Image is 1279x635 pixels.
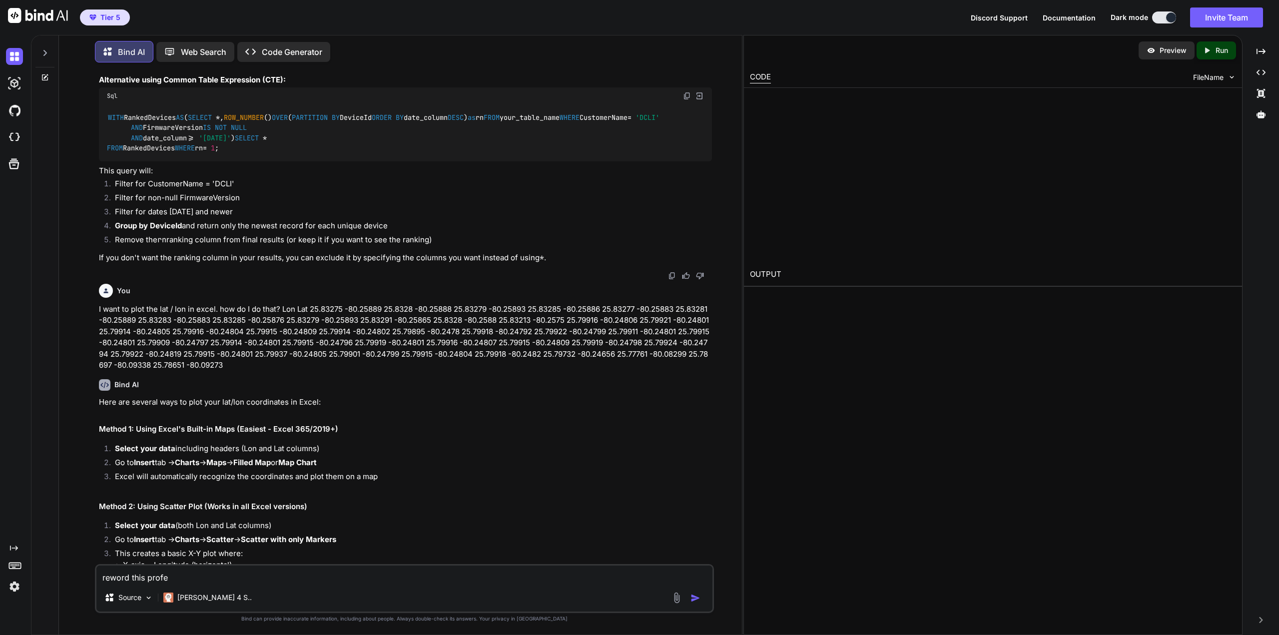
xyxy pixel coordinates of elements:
li: Remove the ranking column from final results (or keep it if you want to see the ranking) [107,234,712,248]
strong: Select your data [115,444,175,453]
span: >= [187,133,195,142]
code: rn [157,235,166,245]
span: as [468,113,476,122]
strong: Charts [175,458,199,467]
li: Go to tab → → → or [107,457,712,471]
h2: OUTPUT [744,263,1242,286]
span: 1 [211,143,215,152]
p: If you don't want the ranking column in your results, you can exclude it by specifying the column... [99,252,712,264]
button: Documentation [1043,12,1096,23]
span: = [628,113,632,122]
h2: Method 1: Using Excel's Built-in Maps (Easiest - Excel 365/2019+) [99,424,712,435]
h6: Bind AI [114,380,139,390]
div: CODE [750,71,771,83]
strong: Alternative using Common Table Expression (CTE): [99,75,286,84]
img: Bind AI [8,8,68,23]
li: including headers (Lon and Lat columns) [107,443,712,457]
p: This query will: [99,165,712,177]
p: Run [1216,45,1228,55]
strong: Scatter [206,535,234,544]
li: Excel will automatically recognize the coordinates and plot them on a map [107,471,712,485]
strong: Charts [175,535,199,544]
img: darkChat [6,48,23,65]
li: Filter for dates [DATE] and newer [107,206,712,220]
p: Code Generator [262,46,322,58]
p: Bind AI [118,46,145,58]
span: ORDER [372,113,392,122]
img: cloudideIcon [6,129,23,146]
span: AND [131,123,143,132]
li: and return only the newest record for each unique device [107,220,712,234]
strong: Select your data [115,521,175,530]
strong: Filled Map [233,458,271,467]
span: WHERE [560,113,580,122]
span: FROM [484,113,500,122]
span: NOT NULL [215,123,247,132]
img: Pick Models [144,594,153,602]
img: dislike [696,272,704,280]
span: WITH [108,113,124,122]
strong: Maps [206,458,226,467]
span: ROW_NUMBER [224,113,264,122]
li: Filter for non-null FirmwareVersion [107,192,712,206]
button: premiumTier 5 [80,9,130,25]
img: copy [683,92,691,100]
img: darkAi-studio [6,75,23,92]
img: icon [690,593,700,603]
p: I want to plot the lat / lon in excel. how do I do that? Lon Lat 25.83275 -80.25889 25.8328 -80.2... [99,304,712,371]
span: OVER [272,113,288,122]
img: like [682,272,690,280]
span: '[DATE]' [199,133,231,142]
img: preview [1147,46,1156,55]
img: premium [89,14,96,20]
img: settings [6,578,23,595]
span: = [203,143,207,152]
span: IS [203,123,211,132]
strong: Group by DeviceId [115,221,182,230]
span: Discord Support [971,13,1028,22]
code: RankedDevices ( , () ( DeviceId date_column ) rn your_table_name CustomerName FirmwareVersion dat... [107,112,663,153]
p: Preview [1160,45,1187,55]
li: (both Lon and Lat columns) [107,520,712,534]
span: Sql [107,92,117,100]
img: githubDark [6,102,23,119]
img: chevron down [1228,73,1236,81]
span: Dark mode [1111,12,1148,22]
span: Tier 5 [100,12,120,22]
button: Discord Support [971,12,1028,23]
p: Web Search [181,46,226,58]
li: X-axis = Longitude (horizontal) [123,560,712,571]
textarea: reword this prof [96,566,712,584]
p: Here are several ways to plot your lat/lon coordinates in Excel: [99,397,712,408]
button: Invite Team [1190,7,1263,27]
strong: Insert [134,535,155,544]
p: [PERSON_NAME] 4 S.. [177,593,252,603]
span: SELECT [235,133,259,142]
h2: Method 2: Using Scatter Plot (Works in all Excel versions) [99,501,712,513]
span: 'DCLI' [636,113,659,122]
img: Open in Browser [695,91,704,100]
p: Source [118,593,141,603]
img: attachment [671,592,682,604]
h6: You [117,286,130,296]
img: Claude 4 Sonnet [163,593,173,603]
span: FileName [1193,72,1224,82]
strong: Scatter with only Markers [241,535,336,544]
span: DESC [448,113,464,122]
span: Documentation [1043,13,1096,22]
p: Bind can provide inaccurate information, including about people. Always double-check its answers.... [95,615,714,623]
strong: Insert [134,458,155,467]
span: AS [176,113,184,122]
img: copy [668,272,676,280]
span: BY [396,113,404,122]
span: BY [332,113,340,122]
li: Go to tab → → → [107,534,712,548]
span: SELECT [188,113,212,122]
span: PARTITION [292,113,328,122]
span: AND [131,133,143,142]
span: WHERE [175,143,195,152]
li: Filter for CustomerName = 'DCLI' [107,178,712,192]
span: FROM [107,143,123,152]
strong: Map Chart [278,458,317,467]
li: This creates a basic X-Y plot where: [107,548,712,593]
